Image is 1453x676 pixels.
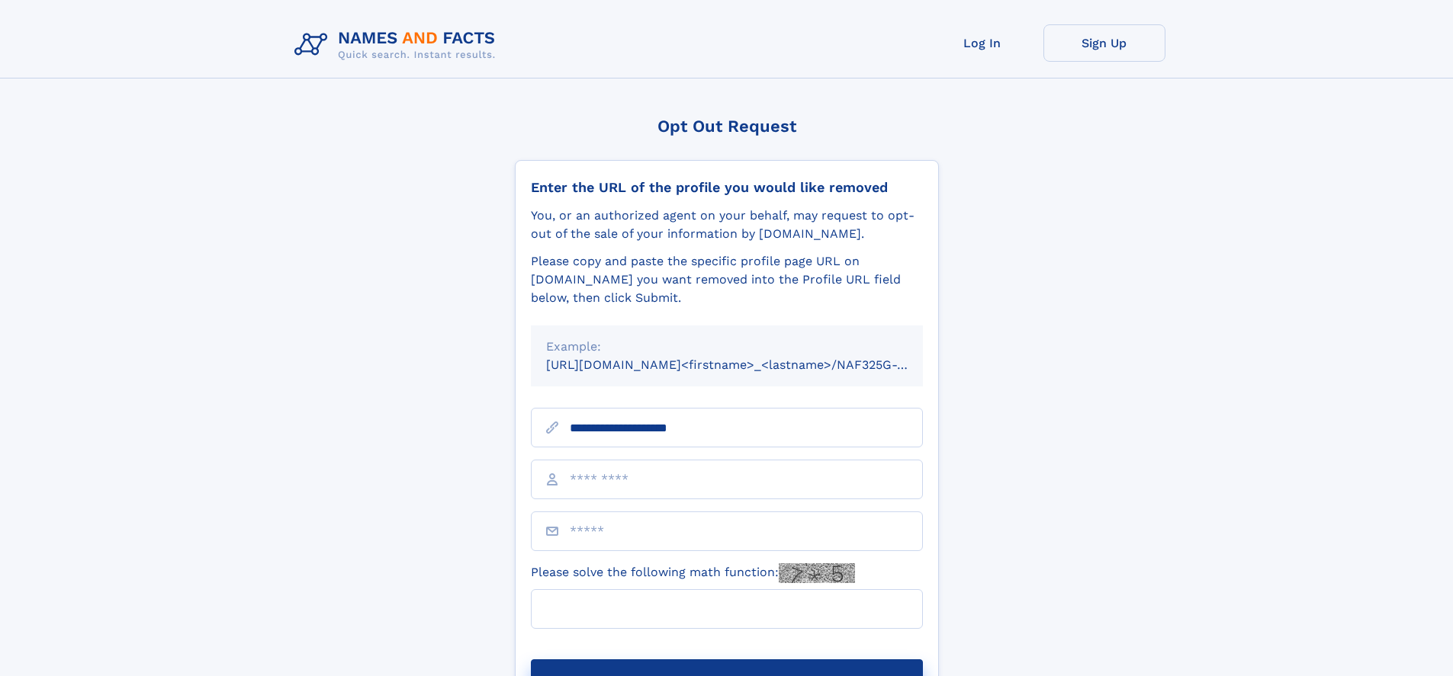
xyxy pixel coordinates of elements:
div: Opt Out Request [515,117,939,136]
a: Log In [921,24,1043,62]
div: Please copy and paste the specific profile page URL on [DOMAIN_NAME] you want removed into the Pr... [531,252,923,307]
div: You, or an authorized agent on your behalf, may request to opt-out of the sale of your informatio... [531,207,923,243]
div: Example: [546,338,908,356]
div: Enter the URL of the profile you would like removed [531,179,923,196]
small: [URL][DOMAIN_NAME]<firstname>_<lastname>/NAF325G-xxxxxxxx [546,357,952,372]
a: Sign Up [1043,24,1165,62]
label: Please solve the following math function: [531,563,855,583]
img: Logo Names and Facts [288,24,508,66]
